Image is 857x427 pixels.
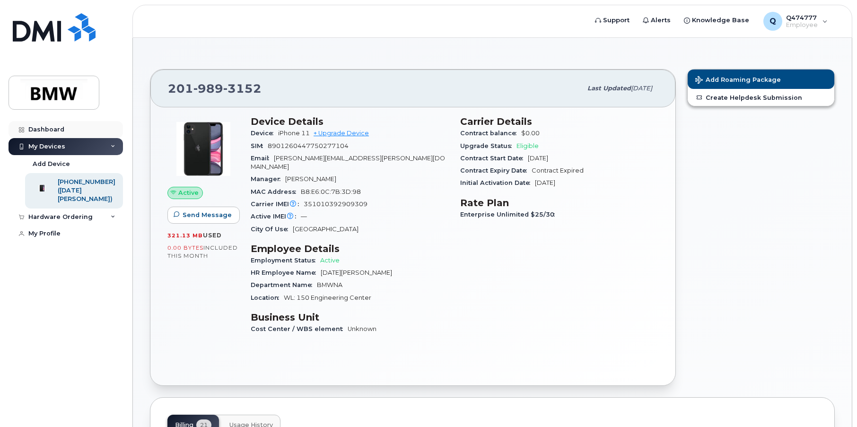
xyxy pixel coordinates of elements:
[167,244,203,251] span: 0.00 Bytes
[251,175,285,183] span: Manager
[688,70,834,89] button: Add Roaming Package
[314,130,369,137] a: + Upgrade Device
[178,188,199,197] span: Active
[223,81,262,96] span: 3152
[284,294,371,301] span: WL: 150 Engineering Center
[293,226,359,233] span: [GEOGRAPHIC_DATA]
[317,281,342,288] span: BMWNA
[348,325,376,332] span: Unknown
[251,257,320,264] span: Employment Status
[631,85,652,92] span: [DATE]
[251,116,449,127] h3: Device Details
[528,155,548,162] span: [DATE]
[251,188,301,195] span: MAC Address
[321,269,392,276] span: [DATE][PERSON_NAME]
[460,142,516,149] span: Upgrade Status
[278,130,310,137] span: iPhone 11
[532,167,584,174] span: Contract Expired
[203,232,222,239] span: used
[183,210,232,219] span: Send Message
[251,213,301,220] span: Active IMEI
[301,188,361,195] span: B8:E6:0C:7B:3D:98
[251,155,445,170] span: [PERSON_NAME][EMAIL_ADDRESS][PERSON_NAME][DOMAIN_NAME]
[251,155,274,162] span: Email
[587,85,631,92] span: Last updated
[175,121,232,177] img: iPhone_11.jpg
[167,232,203,239] span: 321.13 MB
[516,142,539,149] span: Eligible
[251,226,293,233] span: City Of Use
[460,130,521,137] span: Contract balance
[251,281,317,288] span: Department Name
[460,211,560,218] span: Enterprise Unlimited $25/30
[535,179,555,186] span: [DATE]
[268,142,349,149] span: 8901260447750277104
[301,213,307,220] span: —
[304,200,367,208] span: 351010392909309
[285,175,336,183] span: [PERSON_NAME]
[688,89,834,106] a: Create Helpdesk Submission
[695,76,781,85] span: Add Roaming Package
[251,294,284,301] span: Location
[251,130,278,137] span: Device
[251,269,321,276] span: HR Employee Name
[193,81,223,96] span: 989
[460,116,658,127] h3: Carrier Details
[460,155,528,162] span: Contract Start Date
[460,179,535,186] span: Initial Activation Date
[460,167,532,174] span: Contract Expiry Date
[320,257,340,264] span: Active
[167,207,240,224] button: Send Message
[251,142,268,149] span: SIM
[521,130,540,137] span: $0.00
[168,81,262,96] span: 201
[251,200,304,208] span: Carrier IMEI
[816,386,850,420] iframe: Messenger Launcher
[251,243,449,254] h3: Employee Details
[251,312,449,323] h3: Business Unit
[460,197,658,209] h3: Rate Plan
[251,325,348,332] span: Cost Center / WBS element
